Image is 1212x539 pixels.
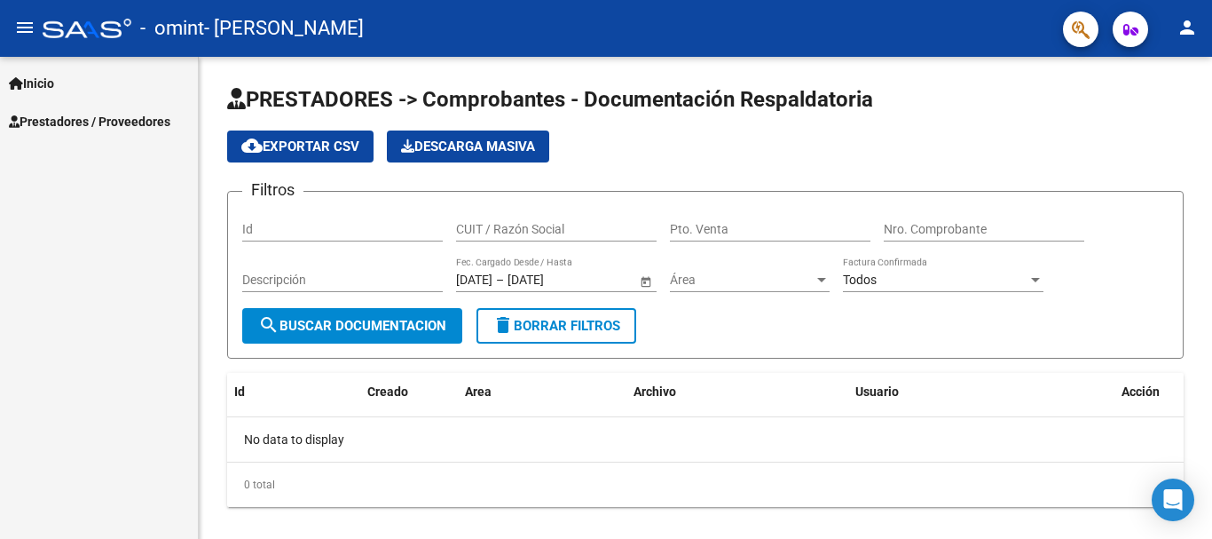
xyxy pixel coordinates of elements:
[476,308,636,344] button: Borrar Filtros
[492,318,620,334] span: Borrar Filtros
[234,384,245,399] span: Id
[496,273,504,288] span: –
[9,74,54,93] span: Inicio
[227,373,298,411] datatable-header-cell: Id
[1121,384,1160,399] span: Acción
[387,131,549,162] app-download-masive: Descarga masiva de comprobantes (adjuntos)
[241,135,263,156] mat-icon: cloud_download
[401,139,535,155] span: Descarga Masiva
[626,373,848,411] datatable-header-cell: Archivo
[670,273,814,288] span: Área
[227,463,1184,507] div: 0 total
[855,384,899,399] span: Usuario
[9,112,170,131] span: Prestadores / Proveedores
[14,17,35,38] mat-icon: menu
[227,417,1184,462] div: No data to display
[227,131,374,162] button: Exportar CSV
[508,273,594,288] input: Fecha fin
[848,373,1114,411] datatable-header-cell: Usuario
[458,373,626,411] datatable-header-cell: Area
[258,314,279,336] mat-icon: search
[492,314,514,336] mat-icon: delete
[636,272,655,290] button: Open calendar
[204,9,364,48] span: - [PERSON_NAME]
[242,178,303,202] h3: Filtros
[1152,479,1194,521] div: Open Intercom Messenger
[242,308,462,344] button: Buscar Documentacion
[367,384,408,399] span: Creado
[634,384,676,399] span: Archivo
[387,131,549,162] button: Descarga Masiva
[456,273,492,288] input: Fecha inicio
[227,87,873,112] span: PRESTADORES -> Comprobantes - Documentación Respaldatoria
[241,139,359,155] span: Exportar CSV
[843,273,877,287] span: Todos
[465,384,492,399] span: Area
[1114,373,1203,411] datatable-header-cell: Acción
[258,318,446,334] span: Buscar Documentacion
[360,373,458,411] datatable-header-cell: Creado
[1177,17,1198,38] mat-icon: person
[140,9,204,48] span: - omint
